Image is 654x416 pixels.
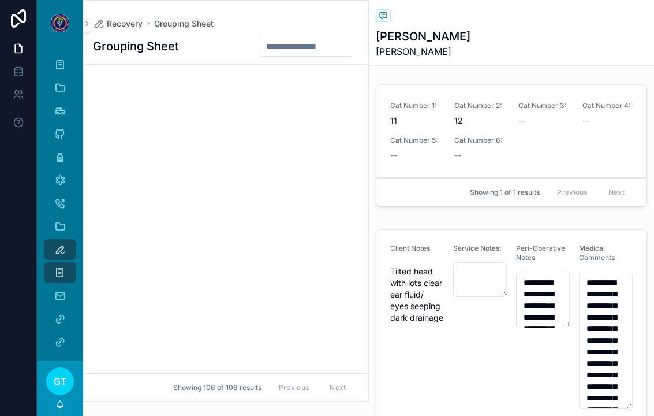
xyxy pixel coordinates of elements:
[37,46,83,361] div: scrollable content
[173,383,261,392] span: Showing 106 of 106 results
[454,136,504,145] span: Cat Number 6:
[518,101,569,110] span: Cat Number 3:
[454,150,461,161] span: --
[51,14,69,32] img: App logo
[582,115,589,127] span: --
[376,28,470,44] h1: [PERSON_NAME]
[154,18,214,29] a: Grouping Sheet
[453,244,502,252] span: Service Notes:
[390,101,440,110] span: Cat Number 1:
[93,18,143,29] a: Recovery
[579,244,615,262] span: Medical Comments
[376,44,470,58] span: [PERSON_NAME]
[582,101,633,110] span: Cat Number 4:
[107,18,143,29] span: Recovery
[390,244,430,252] span: Client Notes
[390,136,440,145] span: Cat Number 5:
[390,115,440,127] span: 11
[93,38,179,54] h1: Grouping Sheet
[454,115,504,127] span: 12
[390,266,444,324] span: Tilted head with lots clear ear fluid/ eyes seeping dark drainage
[454,101,504,110] span: Cat Number 2:
[516,244,565,262] span: Peri-Operative Notes
[518,115,525,127] span: --
[470,188,540,197] span: Showing 1 of 1 results
[376,85,647,178] a: Cat Number 1:11Cat Number 2:12Cat Number 3:--Cat Number 4:--Cat Number 5:--Cat Number 6:--
[54,374,66,388] span: GT
[390,150,397,161] span: --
